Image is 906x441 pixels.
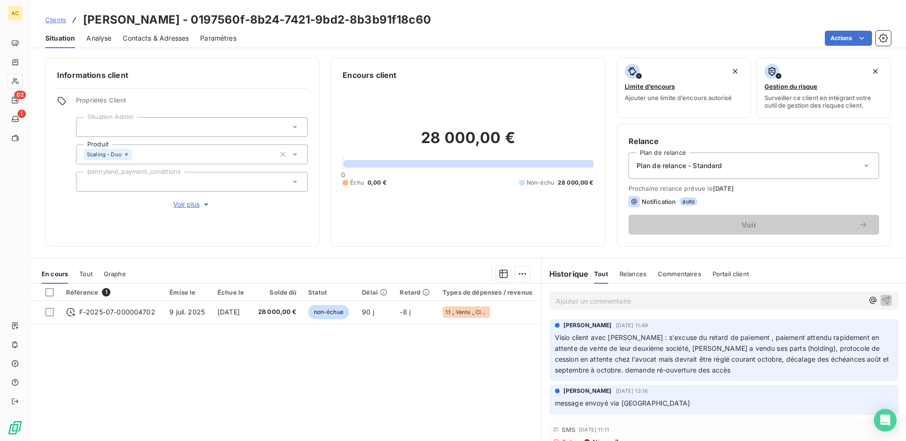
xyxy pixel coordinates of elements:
span: Non-échu [527,178,554,187]
span: Voir plus [173,200,211,209]
div: Délai [362,288,388,296]
h6: Informations client [57,69,308,81]
span: [DATE] 11:11 [579,427,609,433]
button: Voir plus [76,199,308,210]
div: Émise le [169,288,206,296]
span: 0,00 € [368,178,386,187]
button: Gestion du risqueSurveiller ce client en intégrant votre outil de gestion des risques client. [756,58,891,118]
span: 62 [14,91,26,99]
span: Paramètres [200,34,236,43]
span: Échu [350,178,364,187]
h3: [PERSON_NAME] - 0197560f-8b24-7421-9bd2-8b3b91f18c60 [83,11,431,28]
span: message envoyé via [GEOGRAPHIC_DATA] [555,399,690,407]
h6: Encours client [343,69,396,81]
span: Limite d’encours [625,83,675,90]
span: 1.1 _ Vente _ Clients [445,309,487,315]
span: auto [679,197,697,206]
span: Tout [79,270,92,278]
span: [DATE] [713,185,734,192]
span: -8 j [400,308,411,316]
div: AC [8,6,23,21]
h6: Historique [542,268,589,280]
span: Surveiller ce client en intégrant votre outil de gestion des risques client. [764,94,883,109]
span: Situation [45,34,75,43]
input: Ajouter une valeur [84,178,92,186]
div: Échue le [218,288,245,296]
div: Solde dû [257,288,297,296]
span: Notification [642,198,676,205]
span: 28 000,00 € [257,307,297,317]
span: Contacts & Adresses [123,34,189,43]
div: Statut [308,288,351,296]
button: Voir [629,215,879,235]
h2: 28 000,00 € [343,128,593,157]
a: Clients [45,15,66,25]
button: Actions [825,31,872,46]
span: Analyse [86,34,111,43]
span: [PERSON_NAME] [563,321,612,330]
span: Clients [45,16,66,24]
span: [DATE] [218,308,240,316]
span: Propriétés Client [76,96,308,110]
span: Ajouter une limite d’encours autorisé [625,94,732,102]
span: Prochaine relance prévue le [629,185,879,192]
span: Scaling - Duo [87,152,122,157]
input: Ajouter une valeur [132,150,140,159]
span: Plan de relance - Standard [637,161,722,170]
span: 1 [102,288,110,297]
span: Portail client [713,270,749,278]
span: 28 000,00 € [558,178,594,187]
span: En cours [42,270,68,278]
span: Gestion du risque [764,83,817,90]
span: Tout [594,270,608,278]
span: SMS [562,426,576,433]
button: Limite d’encoursAjouter une limite d’encours autorisé [617,58,751,118]
span: 90 j [362,308,374,316]
span: non-échue [308,305,349,319]
span: 0 [341,171,345,178]
img: Logo LeanPay [8,420,23,435]
input: Ajouter une valeur [84,123,92,131]
span: Graphe [104,270,126,278]
span: Commentaires [658,270,701,278]
span: [DATE] 13:16 [616,388,648,394]
div: Retard [400,288,431,296]
h6: Relance [629,136,879,147]
div: Open Intercom Messenger [874,409,897,432]
span: [PERSON_NAME] [563,387,612,395]
span: Voir [640,221,858,229]
div: Référence [66,288,158,297]
span: Visio client avec [PERSON_NAME] : s'excuse du retard de paiement , paiement attendu rapidement en... [555,333,891,374]
span: [DATE] 11:49 [616,322,648,328]
span: Relances [620,270,646,278]
div: Types de dépenses / revenus [443,288,536,296]
span: 1 [17,110,26,118]
span: 9 juil. 2025 [169,308,205,316]
span: F-2025-07-000004702 [79,307,155,317]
